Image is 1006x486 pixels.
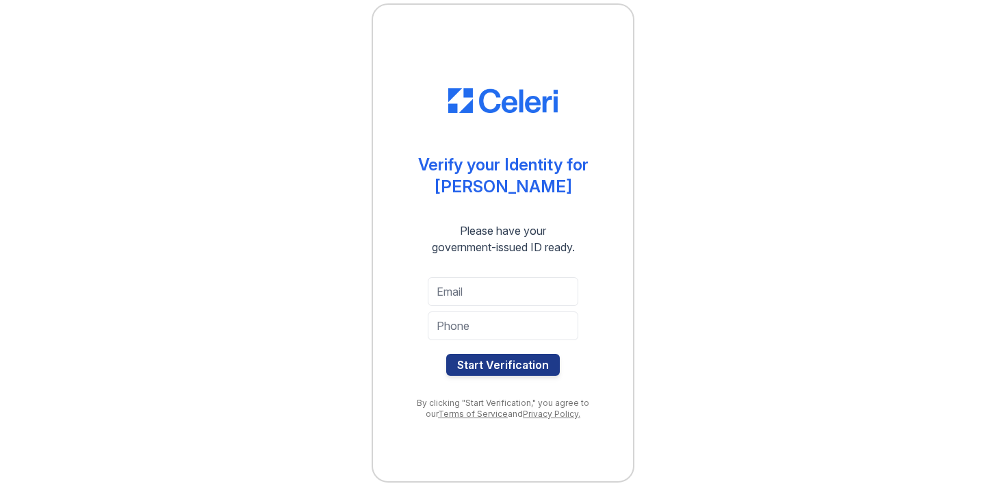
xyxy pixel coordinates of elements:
[446,354,560,376] button: Start Verification
[400,398,606,420] div: By clicking "Start Verification," you agree to our and
[428,311,578,340] input: Phone
[448,88,558,113] img: CE_Logo_Blue-a8612792a0a2168367f1c8372b55b34899dd931a85d93a1a3d3e32e68fde9ad4.png
[523,409,580,419] a: Privacy Policy.
[438,409,508,419] a: Terms of Service
[418,154,589,198] div: Verify your Identity for [PERSON_NAME]
[407,222,599,255] div: Please have your government-issued ID ready.
[428,277,578,306] input: Email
